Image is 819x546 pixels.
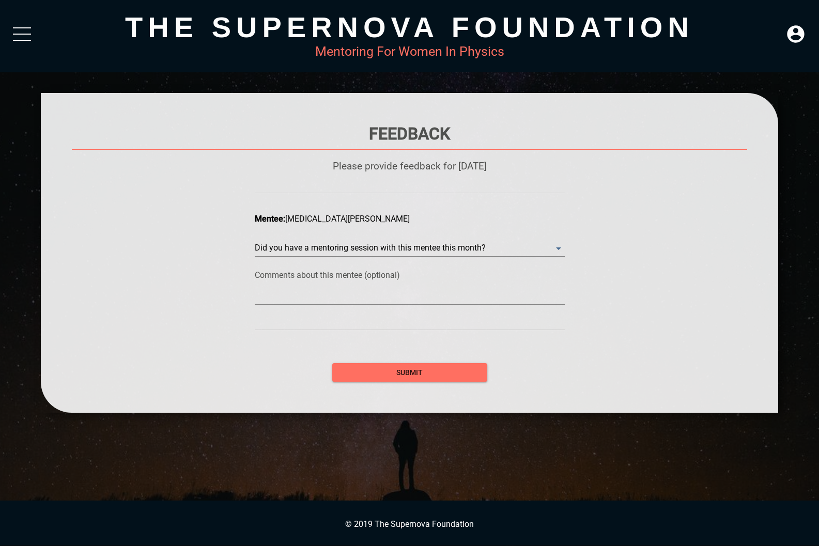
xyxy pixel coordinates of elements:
span: Mentee: [255,214,285,224]
div: [MEDICAL_DATA][PERSON_NAME] [255,214,565,224]
h1: Feedback [72,124,747,144]
div: The Supernova Foundation [41,10,778,44]
p: Please provide feedback for [DATE] [72,160,747,172]
div: Mentoring For Women In Physics [41,44,778,59]
p: © 2019 The Supernova Foundation [10,519,809,529]
button: submit [332,363,487,382]
span: submit [341,366,479,379]
p: Comments about this mentee (optional) [255,270,565,280]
